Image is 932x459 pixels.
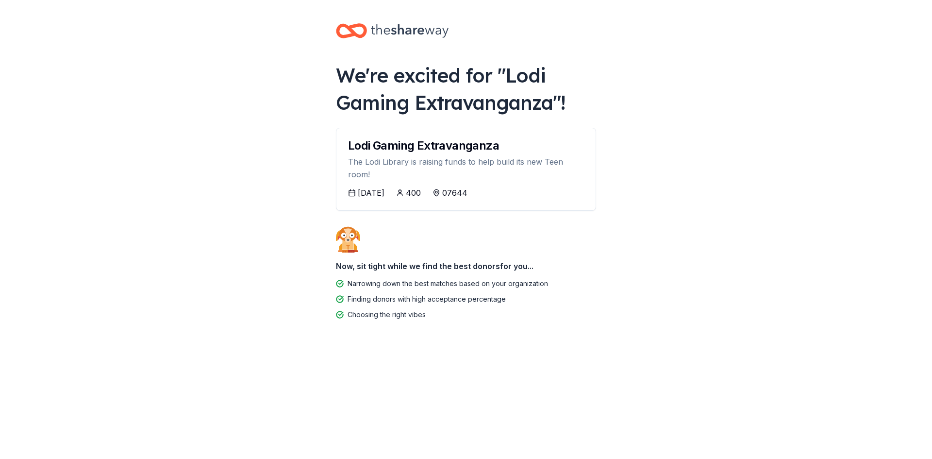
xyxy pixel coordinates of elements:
[406,187,421,199] div: 400
[348,140,584,152] div: Lodi Gaming Extravanganza
[348,155,584,181] div: The Lodi Library is raising funds to help build its new Teen room!
[336,226,360,253] img: Dog waiting patiently
[358,187,384,199] div: [DATE]
[442,187,467,199] div: 07644
[348,278,548,289] div: Narrowing down the best matches based on your organization
[348,293,506,305] div: Finding donors with high acceptance percentage
[336,256,596,276] div: Now, sit tight while we find the best donors for you...
[348,309,426,321] div: Choosing the right vibes
[336,62,596,116] div: We're excited for " Lodi Gaming Extravanganza "!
